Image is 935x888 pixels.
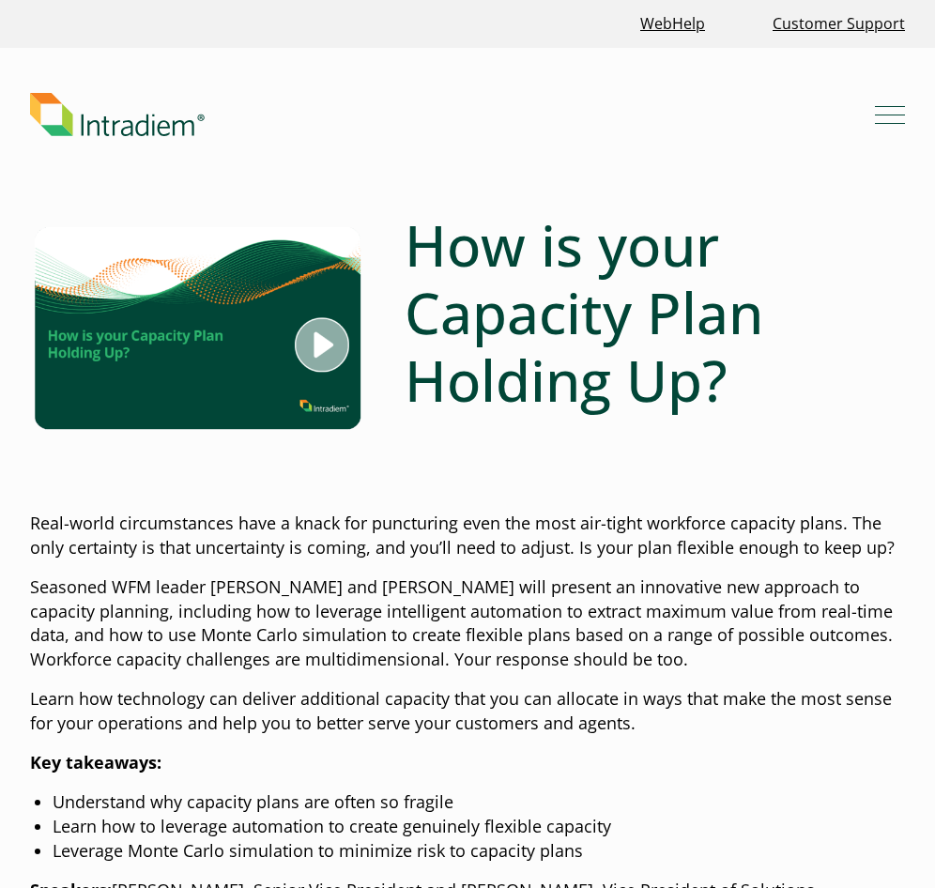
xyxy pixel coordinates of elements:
button: Mobile Navigation Button [875,100,905,130]
p: Seasoned WFM leader [PERSON_NAME] and [PERSON_NAME] will present an innovative new approach to ca... [30,575,905,673]
strong: Key takeaways: [30,751,161,773]
a: Link to homepage of Intradiem [30,93,875,136]
a: Customer Support [765,4,912,44]
li: Understand why capacity plans are often so fragile [53,790,905,815]
img: Intradiem [30,93,205,136]
li: Learn how to leverage automation to create genuinely flexible capacity [53,815,905,839]
h1: How is your Capacity Plan Holding Up? [405,211,905,414]
p: Real-world circumstances have a knack for puncturing even the most air-tight workforce capacity p... [30,512,905,560]
li: Leverage Monte Carlo simulation to minimize risk to capacity plans [53,839,905,864]
p: Learn how technology can deliver additional capacity that you can allocate in ways that make the ... [30,687,905,736]
a: Link opens in a new window [633,4,713,44]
